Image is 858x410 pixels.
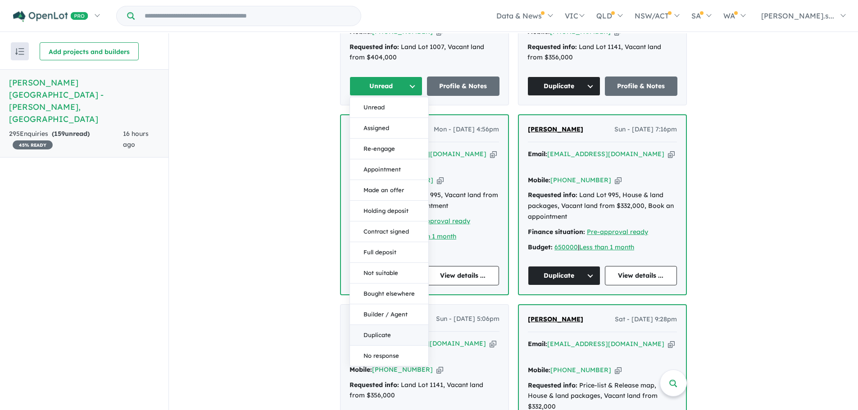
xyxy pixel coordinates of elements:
[350,381,399,389] strong: Requested info:
[427,77,500,96] a: Profile & Notes
[605,77,678,96] a: Profile & Notes
[350,365,372,374] strong: Mobile:
[528,366,550,374] strong: Mobile:
[13,140,53,149] span: 45 % READY
[136,6,359,26] input: Try estate name, suburb, builder or developer
[615,314,677,325] span: Sat - [DATE] 9:28pm
[527,43,577,51] strong: Requested info:
[350,97,429,366] div: Unread
[436,314,499,324] span: Sun - [DATE] 5:06pm
[528,228,585,236] strong: Finance situation:
[427,266,499,285] a: View details ...
[350,242,428,263] button: Full deposit
[401,232,456,240] a: Less than 1 month
[350,97,428,118] button: Unread
[528,176,550,184] strong: Mobile:
[350,221,428,242] button: Contract signed
[615,365,622,375] button: Copy
[528,315,583,323] span: [PERSON_NAME]
[9,77,159,125] h5: [PERSON_NAME][GEOGRAPHIC_DATA] - [PERSON_NAME] , [GEOGRAPHIC_DATA]
[528,124,583,135] a: [PERSON_NAME]
[579,243,634,251] a: Less than 1 month
[490,149,497,159] button: Copy
[350,43,399,51] strong: Requested info:
[434,124,499,135] span: Mon - [DATE] 4:56pm
[587,228,648,236] a: Pre-approval ready
[350,180,428,201] button: Made an offer
[528,340,547,348] strong: Email:
[527,27,550,36] strong: Mobile:
[350,77,422,96] button: Unread
[54,130,65,138] span: 159
[528,314,583,325] a: [PERSON_NAME]
[350,118,428,139] button: Assigned
[13,11,88,22] img: Openlot PRO Logo White
[668,149,675,159] button: Copy
[350,304,428,325] button: Builder / Agent
[350,346,428,366] button: No response
[550,366,611,374] a: [PHONE_NUMBER]
[15,48,24,55] img: sort.svg
[372,365,433,374] a: [PHONE_NUMBER]
[350,263,428,284] button: Not suitable
[409,217,470,225] a: Pre-approval ready
[554,243,578,251] a: 650000
[350,201,428,221] button: Holding deposit
[528,191,577,199] strong: Requested info:
[52,130,90,138] strong: ( unread)
[528,190,677,222] div: Land Lot 995, House & land packages, Vacant land from $332,000, Book an appointment
[123,130,149,149] span: 16 hours ago
[528,125,583,133] span: [PERSON_NAME]
[528,243,553,251] strong: Budget:
[40,42,139,60] button: Add projects and builders
[528,242,677,253] div: |
[9,129,123,150] div: 295 Enquir ies
[350,159,428,180] button: Appointment
[547,150,664,158] a: [EMAIL_ADDRESS][DOMAIN_NAME]
[490,339,496,348] button: Copy
[668,339,675,349] button: Copy
[350,284,428,304] button: Bought elsewhere
[550,27,611,36] a: [PHONE_NUMBER]
[350,325,428,346] button: Duplicate
[436,365,443,374] button: Copy
[615,176,622,185] button: Copy
[528,266,600,285] button: Duplicate
[528,381,577,389] strong: Requested info:
[372,27,433,36] a: [PHONE_NUMBER]
[350,42,499,63] div: Land Lot 1007, Vacant land from $404,000
[528,150,547,158] strong: Email:
[350,27,372,36] strong: Mobile:
[761,11,834,20] span: [PERSON_NAME].s...
[437,176,444,185] button: Copy
[527,42,677,63] div: Land Lot 1141, Vacant land from $356,000
[527,77,600,96] button: Duplicate
[350,139,428,159] button: Re-engage
[547,340,664,348] a: [EMAIL_ADDRESS][DOMAIN_NAME]
[605,266,677,285] a: View details ...
[614,124,677,135] span: Sun - [DATE] 7:16pm
[350,380,499,401] div: Land Lot 1141, Vacant land from $356,000
[550,176,611,184] a: [PHONE_NUMBER]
